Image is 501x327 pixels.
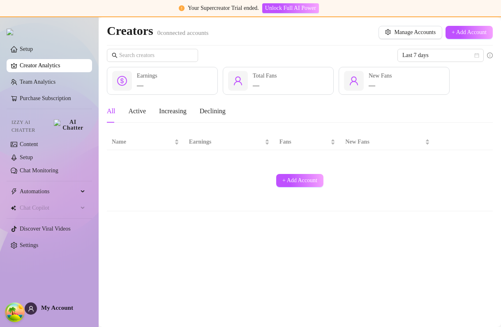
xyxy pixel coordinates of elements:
[20,79,55,85] a: Team Analytics
[349,76,359,86] span: user
[112,53,118,58] span: search
[189,137,263,146] span: Earnings
[379,26,442,39] button: Manage Accounts
[452,29,487,36] span: + Add Account
[385,29,391,35] span: setting
[233,76,243,86] span: user
[262,5,319,11] a: Unlock Full AI Power
[157,30,209,36] span: 0 connected accounts
[20,59,85,72] a: Creator Analytics
[20,46,33,52] a: Setup
[188,5,259,11] span: Your Supercreator Trial ended.
[345,137,423,146] span: New Fans
[200,106,226,116] div: Declining
[253,73,277,79] span: Total Fans
[137,80,157,90] div: —
[20,154,33,160] a: Setup
[11,188,17,195] span: thunderbolt
[119,51,187,60] input: Search creators
[179,5,185,11] span: exclamation-circle
[107,23,208,39] h2: Creators
[20,226,71,232] a: Discover Viral Videos
[54,119,85,131] img: AI Chatter
[7,29,13,35] img: logo.svg
[107,106,115,116] div: All
[128,106,146,116] div: Active
[369,80,392,90] div: —
[265,5,316,11] span: Unlock Full AI Power
[20,185,78,198] span: Automations
[279,137,329,146] span: Fans
[275,134,340,150] th: Fans
[184,134,275,150] th: Earnings
[282,177,317,184] span: + Add Account
[41,304,73,311] span: My Account
[28,306,34,312] span: user
[262,3,319,13] button: Unlock Full AI Power
[446,26,493,39] button: + Add Account
[20,141,38,147] a: Content
[107,134,184,150] th: Name
[137,73,157,79] span: Earnings
[340,134,435,150] th: New Fans
[487,53,493,58] span: info-circle
[474,53,479,58] span: calendar
[276,174,323,187] button: + Add Account
[402,49,479,62] span: Last 7 days
[394,29,436,36] span: Manage Accounts
[20,201,78,215] span: Chat Copilot
[369,73,392,79] span: New Fans
[159,106,187,116] div: Increasing
[11,205,16,211] img: Chat Copilot
[20,95,71,101] a: Purchase Subscription
[117,76,127,86] span: dollar-circle
[253,80,277,90] div: —
[7,304,23,320] button: Open Tanstack query devtools
[12,119,51,134] span: Izzy AI Chatter
[20,167,58,174] a: Chat Monitoring
[112,137,173,146] span: Name
[20,242,38,248] a: Settings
